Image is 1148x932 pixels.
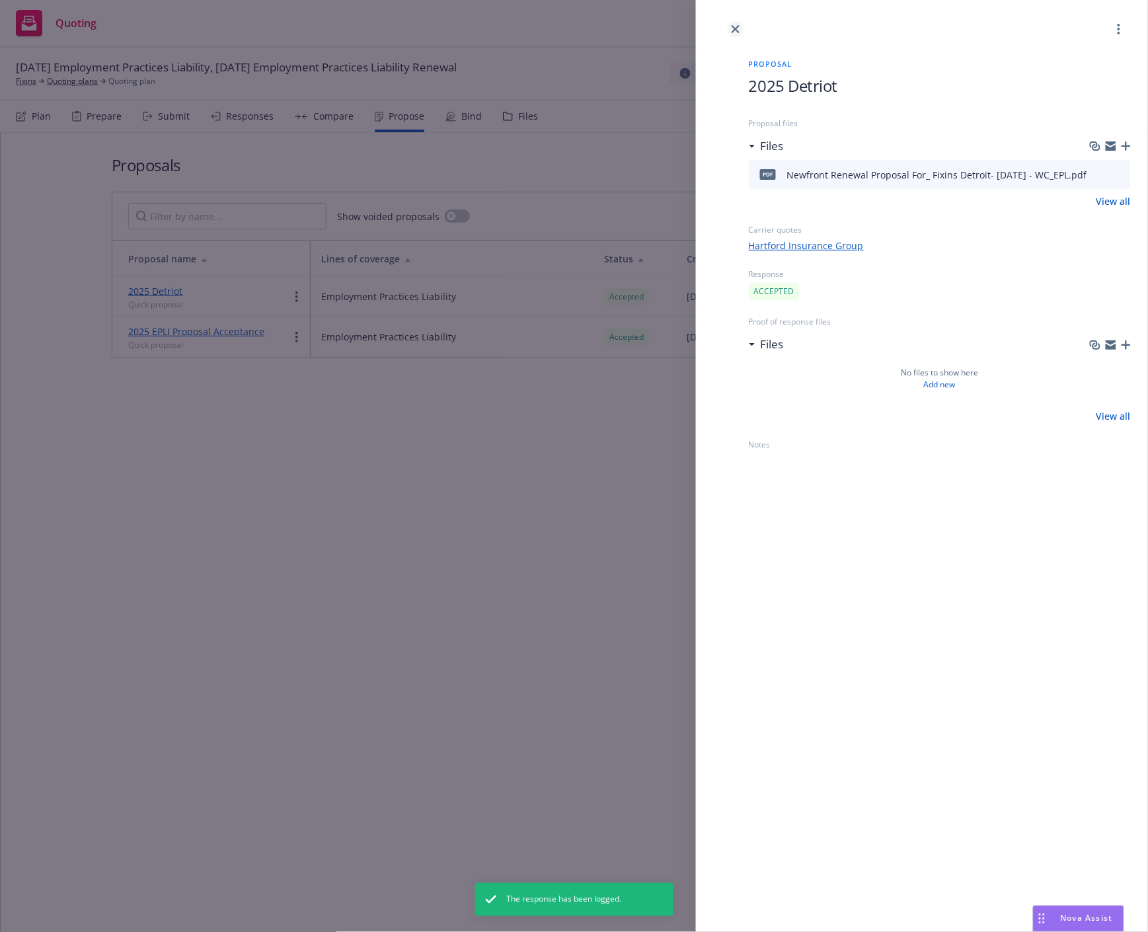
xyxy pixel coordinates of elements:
[760,169,776,179] span: pdf
[749,118,1131,130] span: Proposal files
[749,75,1095,97] h1: 2025 Detriot
[1092,167,1103,182] button: download file
[749,336,784,353] div: Files
[924,379,956,391] a: Add new
[1096,409,1131,423] a: View all
[749,58,1095,69] span: Proposal
[728,21,744,37] a: close
[507,894,622,906] span: The response has been logged.
[1061,913,1113,924] span: Nova Assist
[749,239,1131,252] a: Hartford Insurance Group
[761,137,784,155] h3: Files
[901,367,979,379] span: No files to show here
[754,286,794,297] span: ACCEPTED
[749,268,1131,280] span: Response
[749,137,784,155] div: Files
[1033,906,1124,932] button: Nova Assist
[749,316,1131,328] span: Proof of response files
[749,439,1131,451] span: Notes
[787,168,1087,182] div: Newfront Renewal Proposal For_ Fixins Detroit- [DATE] - WC_EPL.pdf
[1034,906,1050,931] div: Drag to move
[1111,21,1127,37] a: more
[1096,194,1131,208] a: View all
[749,224,1131,236] span: Carrier quotes
[761,336,784,353] h3: Files
[1114,167,1126,182] button: preview file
